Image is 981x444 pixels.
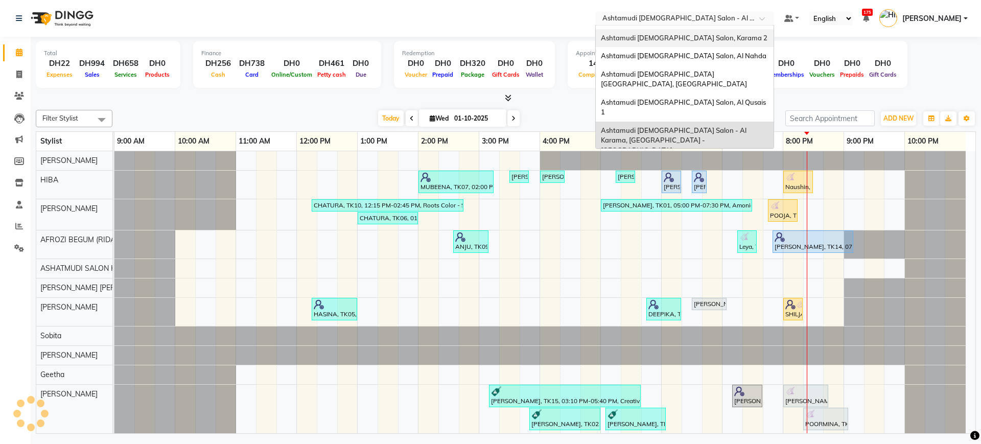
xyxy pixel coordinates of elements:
[595,25,774,149] ng-dropdown-panel: Options list
[458,71,487,78] span: Package
[837,58,867,69] div: DH0
[693,299,726,309] div: [PERSON_NAME], TK11, 06:30 PM-07:05 PM, Clean Up
[883,114,914,122] span: ADD NEW
[235,58,269,69] div: DH738
[784,172,812,192] div: Naushin, TK04, 08:00 PM-08:30 PM, Full Legs Waxing
[42,114,78,122] span: Filter Stylist
[243,71,261,78] span: Card
[40,283,157,292] span: [PERSON_NAME] [PERSON_NAME]
[40,204,98,213] span: [PERSON_NAME]
[358,134,390,149] a: 1:00 PM
[489,71,522,78] span: Gift Cards
[40,175,58,184] span: HIBA
[601,126,748,154] span: Ashtamudi [DEMOGRAPHIC_DATA] Salon - Al Karama, [GEOGRAPHIC_DATA] -[GEOGRAPHIC_DATA]
[44,58,75,69] div: DH22
[663,172,680,192] div: [PERSON_NAME], TK08, 06:00 PM-06:20 PM, Eyebrow Threading
[315,71,348,78] span: Petty cash
[862,9,873,16] span: 175
[522,58,547,69] div: DH0
[784,299,802,319] div: SHILJA / [PERSON_NAME], TK20, 08:00 PM-08:20 PM, Full Arms Waxing
[40,370,64,379] span: Geetha
[765,71,807,78] span: Memberships
[44,71,75,78] span: Expenses
[353,71,369,78] span: Due
[844,134,876,149] a: 9:00 PM
[647,299,680,319] div: DEEPIKA, TK16, 05:45 PM-06:20 PM, Eyebrow Threading,Upper Lip Threading/Chin Threading
[112,71,139,78] span: Services
[40,264,142,273] span: ASHATMUDI SALON KARAMA
[804,409,847,429] div: POORMINA, TK03, 08:20 PM-09:05 PM, Hair Spa Schwarkopf/Loreal/Keratin - Medium
[427,114,451,122] span: Wed
[269,71,315,78] span: Online/Custom
[419,172,493,192] div: MUBEENA, TK07, 02:00 PM-03:15 PM, Express Facial,Lycon Upper lips,Face Bleach/[PERSON_NAME]
[769,201,797,220] div: POOJA, TK17, 07:45 PM-08:15 PM, Acrylic Extension Removal
[879,9,897,27] img: Himanshu Akania
[359,214,417,223] div: CHATURA, TK06, 01:00 PM-02:00 PM, Hair Spa Classic - Long
[601,70,747,88] span: Ashtamudi [DEMOGRAPHIC_DATA] [GEOGRAPHIC_DATA], [GEOGRAPHIC_DATA]
[208,71,228,78] span: Cash
[348,58,373,69] div: DH0
[576,58,611,69] div: 14
[540,134,572,149] a: 4:00 PM
[902,13,962,24] span: [PERSON_NAME]
[269,58,315,69] div: DH0
[236,134,273,149] a: 11:00 AM
[175,134,212,149] a: 10:00 AM
[602,201,751,210] div: [PERSON_NAME], TK01, 05:00 PM-07:30 PM, Amonia Free Full Head color (Schwarzkopf / L’Oréal) - Med...
[867,71,899,78] span: Gift Cards
[114,134,147,149] a: 9:00 AM
[783,134,815,149] a: 8:00 PM
[143,71,172,78] span: Products
[143,58,172,69] div: DH0
[606,409,665,429] div: [PERSON_NAME], TK02, 05:05 PM-06:05 PM, Creative Hair Cut
[784,386,827,406] div: [PERSON_NAME], TK21, 08:00 PM-08:45 PM, [MEDICAL_DATA] Treatment
[26,4,96,33] img: logo
[576,71,611,78] span: Completed
[765,58,807,69] div: DH0
[617,172,634,181] div: [PERSON_NAME], TK18, 05:15 PM-05:35 PM, Eyebrow Threading
[863,14,869,23] a: 175
[40,156,98,165] span: [PERSON_NAME]
[601,52,766,60] span: Ashtamudi [DEMOGRAPHIC_DATA] Salon, Al Nahda
[867,58,899,69] div: DH0
[881,111,916,126] button: ADD NEW
[201,58,235,69] div: DH256
[40,235,118,244] span: AFROZI BEGUM (RIDA)
[456,58,489,69] div: DH320
[40,302,98,312] span: [PERSON_NAME]
[785,110,875,126] input: Search Appointment
[430,58,456,69] div: DH0
[693,172,706,192] div: [PERSON_NAME], TK08, 06:30 PM-06:45 PM, Upper Lip Threading/Chin Threading
[44,49,172,58] div: Total
[402,71,430,78] span: Voucher
[738,232,756,251] div: Leya, TK19, 07:15 PM-07:35 PM, Eyebrow Threading
[774,232,852,251] div: [PERSON_NAME], TK14, 07:50 PM-09:10 PM, Nano Plastia - Short
[313,299,356,319] div: HASINA, TK05, 12:15 PM-01:00 PM, Kids Hair Cut
[40,331,61,340] span: Sobita
[490,386,640,406] div: [PERSON_NAME], TK15, 03:10 PM-05:40 PM, Creative Hair Cut,Roots Color,Eyebrow Threading
[510,172,528,181] div: [PERSON_NAME], TK13, 03:30 PM-03:50 PM, Eyebrow Threading
[523,71,546,78] span: Wallet
[430,71,456,78] span: Prepaid
[82,71,102,78] span: Sales
[40,136,62,146] span: Stylist
[837,71,867,78] span: Prepaids
[40,350,98,360] span: [PERSON_NAME]
[402,58,430,69] div: DH0
[541,172,564,181] div: [PERSON_NAME], TK13, 04:00 PM-04:25 PM, Chin Wax/Upper Lip Wax,Eyebrow Threading,Upper Lip Thread...
[905,134,941,149] a: 10:00 PM
[732,49,899,58] div: Other sales
[576,49,703,58] div: Appointment
[313,201,462,210] div: CHATURA, TK10, 12:15 PM-02:45 PM, Roots Color - Schwarzkopf/L’Oréal,Eyebrow Threading,Creative Ha...
[807,71,837,78] span: Vouchers
[418,134,451,149] a: 2:00 PM
[601,98,767,116] span: Ashtamudi [DEMOGRAPHIC_DATA] Salon, Al Qusais 1
[489,58,522,69] div: DH0
[454,232,487,251] div: ANJU, TK09, 02:35 PM-03:10 PM, Lycon Full Face Wax with Eyebrows
[378,110,404,126] span: Today
[297,134,333,149] a: 12:00 PM
[601,34,767,42] span: Ashtamudi [DEMOGRAPHIC_DATA] Salon, Karama 2
[479,134,511,149] a: 3:00 PM
[807,58,837,69] div: DH0
[201,49,373,58] div: Finance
